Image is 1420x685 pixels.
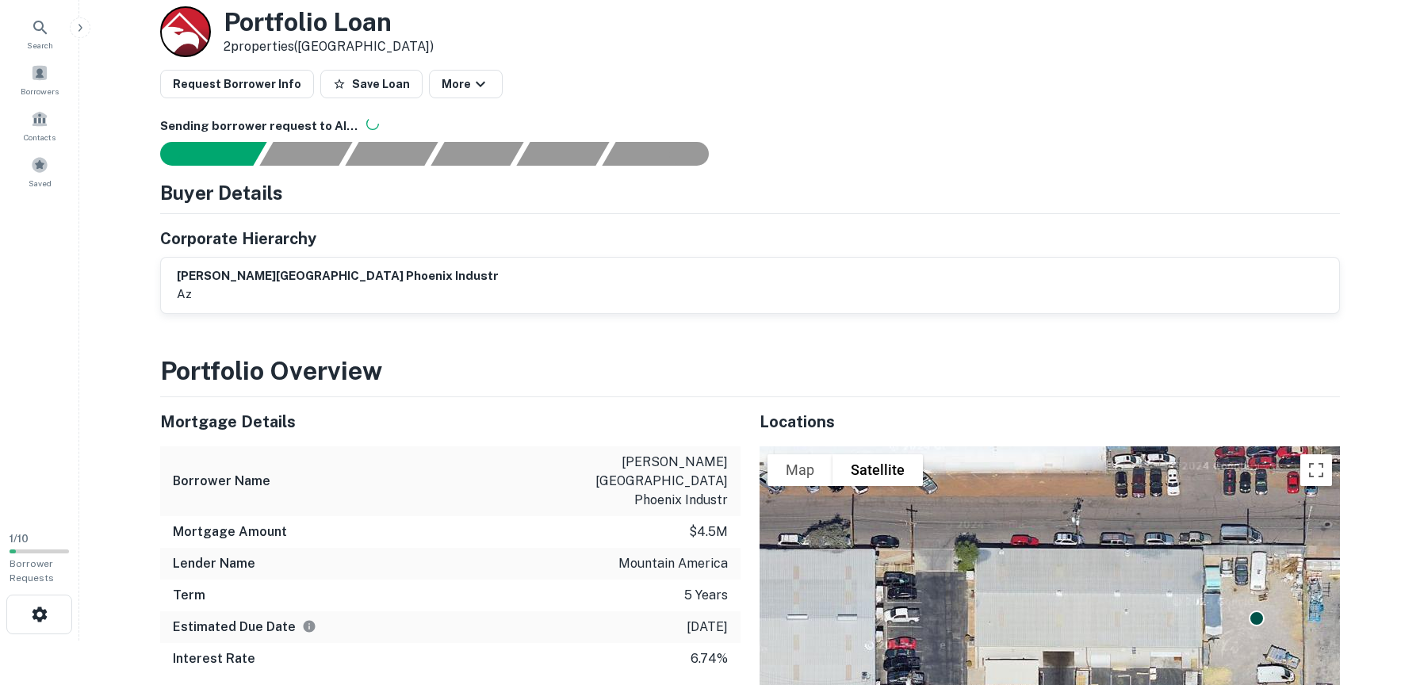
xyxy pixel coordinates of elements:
p: mountain america [618,554,728,573]
button: Show street map [767,454,832,486]
button: Toggle fullscreen view [1300,454,1332,486]
h4: Buyer Details [160,178,283,207]
div: Principals found, still searching for contact information. This may take time... [516,142,609,166]
svg: Estimate is based on a standard schedule for this type of loan. [302,619,316,633]
a: Borrowers [5,58,75,101]
button: Request Borrower Info [160,70,314,98]
button: More [429,70,503,98]
h6: Term [173,586,205,605]
span: Borrowers [21,85,59,98]
a: Search [5,12,75,55]
p: 2 properties ([GEOGRAPHIC_DATA]) [224,37,434,56]
p: 5 years [684,586,728,605]
h6: [PERSON_NAME][GEOGRAPHIC_DATA] phoenix industr [177,267,499,285]
iframe: Chat Widget [1341,507,1420,584]
p: 6.74% [691,649,728,668]
h6: Mortgage Amount [173,522,287,541]
div: Sending borrower request to AI... [141,142,260,166]
div: Your request is received and processing... [259,142,352,166]
h6: Borrower Name [173,472,270,491]
h5: Mortgage Details [160,410,741,434]
p: [DATE] [687,618,728,637]
h6: Lender Name [173,554,255,573]
h6: Interest Rate [173,649,255,668]
span: Saved [29,177,52,189]
p: $4.5m [689,522,728,541]
a: Contacts [5,104,75,147]
div: AI fulfillment process complete. [603,142,728,166]
span: Contacts [24,131,55,144]
button: Show satellite imagery [832,454,923,486]
div: Documents found, AI parsing details... [345,142,438,166]
h6: Estimated Due Date [173,618,316,637]
h6: Sending borrower request to AI... [160,117,1340,136]
p: [PERSON_NAME][GEOGRAPHIC_DATA] phoenix industr [585,453,728,510]
div: Principals found, AI now looking for contact information... [431,142,523,166]
span: Search [27,39,53,52]
a: Saved [5,150,75,193]
span: 1 / 10 [10,533,29,545]
p: az [177,285,499,304]
h5: Locations [760,410,1340,434]
h3: Portfolio Overview [160,352,1340,390]
h3: Portfolio Loan [224,7,434,37]
h5: Corporate Hierarchy [160,227,316,251]
span: Borrower Requests [10,558,54,584]
button: Save Loan [320,70,423,98]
